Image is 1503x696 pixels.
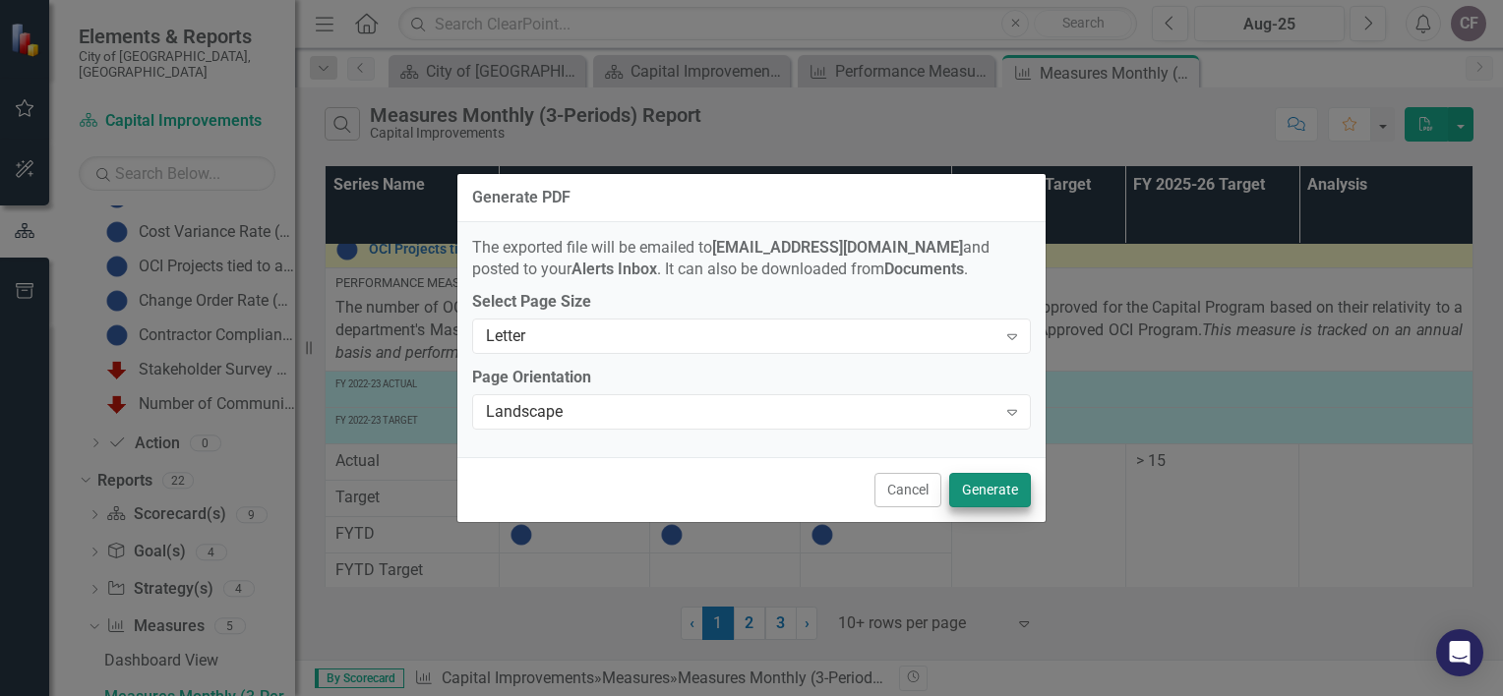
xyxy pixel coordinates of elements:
span: The exported file will be emailed to and posted to your . It can also be downloaded from . [472,238,990,279]
button: Cancel [874,473,941,507]
div: Generate PDF [472,189,571,206]
div: Letter [486,325,996,348]
strong: Documents [884,260,964,278]
strong: Alerts Inbox [571,260,657,278]
label: Page Orientation [472,367,1031,389]
strong: [EMAIL_ADDRESS][DOMAIN_NAME] [712,238,963,257]
label: Select Page Size [472,291,1031,314]
div: Open Intercom Messenger [1436,629,1483,676]
div: Landscape [486,401,996,424]
button: Generate [949,473,1031,507]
